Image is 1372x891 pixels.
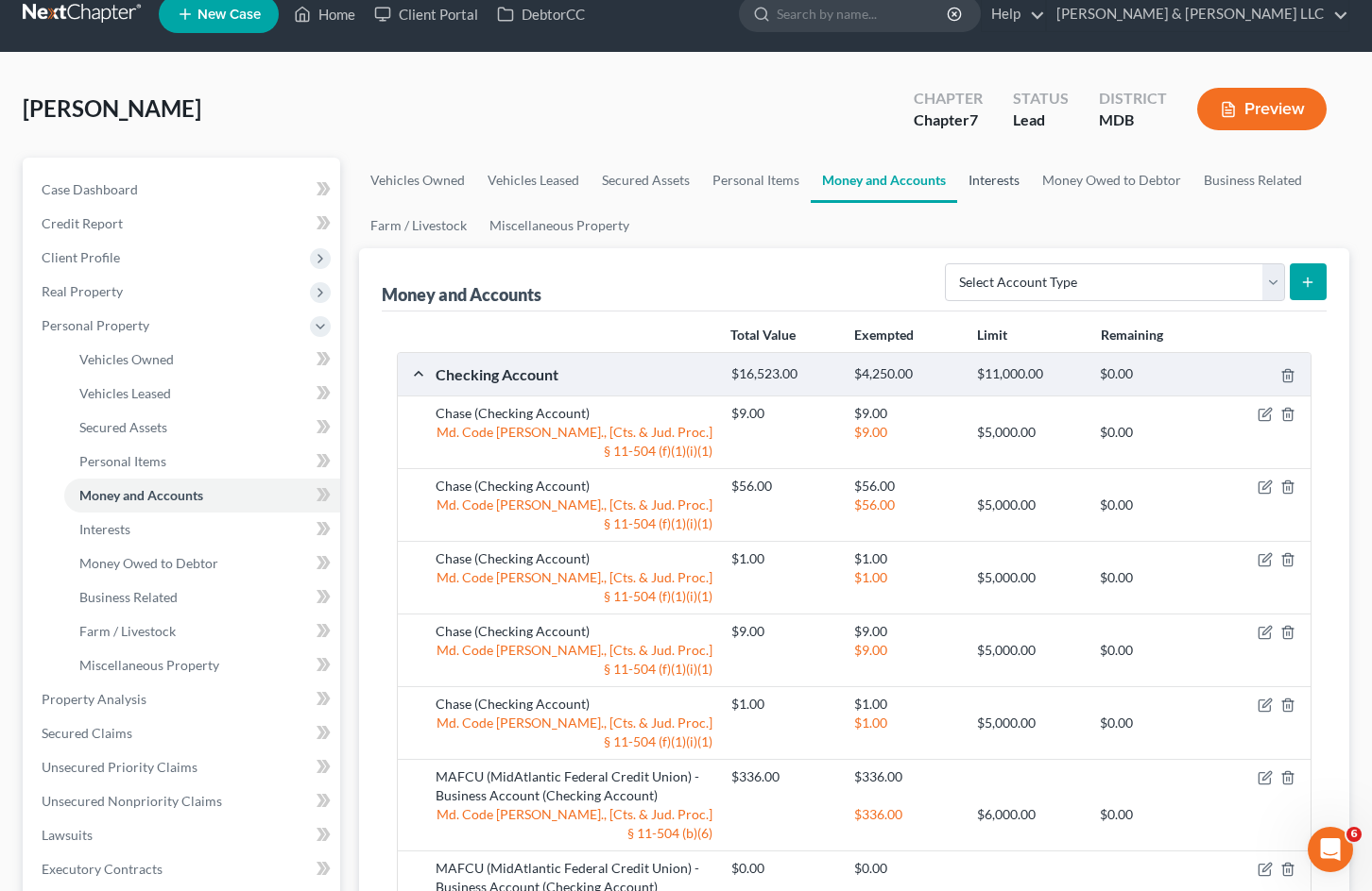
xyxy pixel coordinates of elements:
a: Vehicles Owned [64,343,340,377]
div: $9.00 [845,622,968,641]
div: $0.00 [1090,568,1213,587]
div: $5,000.00 [968,568,1090,587]
strong: Exempted [854,327,914,343]
iframe: Intercom live chat [1308,827,1353,872]
div: $1.00 [845,549,968,568]
div: Chase (Checking Account) [426,477,722,496]
div: Md. Code [PERSON_NAME]., [Cts. & Jud. Proc.] § 11-504 (f)(1)(i)(1) [426,568,722,606]
div: $56.00 [845,496,968,514]
span: [PERSON_NAME] [23,94,201,122]
div: $0.00 [845,859,968,878]
span: Secured Claims [42,725,132,741]
div: Chase (Checking Account) [426,695,722,714]
div: Md. Code [PERSON_NAME]., [Cts. & Jud. Proc.] § 11-504 (f)(1)(i)(1) [426,496,722,533]
strong: Total Value [730,327,796,343]
div: $336.00 [722,767,845,786]
div: $0.00 [1090,714,1213,732]
span: Lawsuits [42,827,93,843]
div: Md. Code [PERSON_NAME]., [Cts. & Jud. Proc.] § 11-504 (f)(1)(i)(1) [426,714,722,751]
div: Money and Accounts [382,283,541,306]
a: Executory Contracts [26,852,340,886]
div: $0.00 [1090,805,1213,824]
strong: Remaining [1101,327,1163,343]
div: $4,250.00 [845,365,968,383]
a: Vehicles Leased [476,158,591,203]
div: $0.00 [1090,496,1213,514]
div: $9.00 [845,404,968,423]
span: Vehicles Leased [79,385,171,401]
a: Personal Items [701,158,811,203]
div: $11,000.00 [968,365,1090,383]
a: Interests [64,513,340,546]
a: Lawsuits [26,818,340,852]
div: $56.00 [722,477,845,496]
a: Vehicles Owned [359,158,476,203]
span: Money Owed to Debtor [79,555,218,571]
div: Status [1013,88,1069,109]
div: $16,523.00 [722,365,845,383]
span: Miscellaneous Property [79,657,219,673]
button: Preview [1197,88,1327,130]
div: $1.00 [722,695,845,714]
a: Case Dashboard [26,173,340,207]
div: MDB [1099,109,1167,131]
div: Chapter [914,109,983,131]
span: Money and Accounts [79,487,203,503]
a: Credit Report [26,207,340,241]
span: New Case [197,8,261,22]
a: Business Related [64,580,340,614]
div: $1.00 [845,714,968,732]
span: Property Analysis [42,691,146,707]
div: $5,000.00 [968,496,1090,514]
span: Client Profile [42,249,120,265]
a: Vehicles Leased [64,377,340,411]
span: Vehicles Owned [79,351,174,367]
div: $1.00 [845,695,968,714]
div: $6,000.00 [968,805,1090,824]
div: Md. Code [PERSON_NAME]., [Cts. & Jud. Proc.] § 11-504 (f)(1)(i)(1) [426,641,722,679]
a: Secured Claims [26,716,340,750]
div: $0.00 [1090,423,1213,442]
a: Miscellaneous Property [478,203,641,248]
strong: Limit [977,327,1007,343]
div: Checking Account [426,364,722,384]
span: Case Dashboard [42,181,138,197]
div: $336.00 [845,767,968,786]
div: Md. Code [PERSON_NAME]., [Cts. & Jud. Proc.] § 11-504 (f)(1)(i)(1) [426,423,722,461]
div: $9.00 [722,404,845,423]
div: Lead [1013,109,1069,131]
a: Farm / Livestock [64,614,340,648]
a: Personal Items [64,445,340,479]
span: 7 [969,110,978,128]
div: $9.00 [845,423,968,442]
a: Property Analysis [26,682,340,716]
div: $0.00 [1090,641,1213,660]
div: Chase (Checking Account) [426,622,722,641]
div: $336.00 [845,805,968,824]
span: Personal Items [79,453,166,469]
div: $0.00 [722,859,845,878]
span: Executory Contracts [42,861,163,877]
span: Personal Property [42,317,149,333]
a: Business Related [1192,158,1313,203]
div: $9.00 [722,622,845,641]
span: Secured Assets [79,419,167,435]
div: $5,000.00 [968,641,1090,660]
a: Money Owed to Debtor [1031,158,1192,203]
span: Interests [79,521,130,537]
a: Unsecured Priority Claims [26,750,340,784]
a: Secured Assets [64,411,340,445]
div: Md. Code [PERSON_NAME]., [Cts. & Jud. Proc.] § 11-504 (b)(6) [426,805,722,843]
a: Farm / Livestock [359,203,478,248]
span: Credit Report [42,215,123,231]
a: Money Owed to Debtor [64,546,340,580]
a: Secured Assets [591,158,701,203]
a: Miscellaneous Property [64,648,340,682]
a: Money and Accounts [64,479,340,513]
div: $56.00 [845,477,968,496]
span: Unsecured Nonpriority Claims [42,793,222,809]
span: 6 [1346,827,1362,842]
span: Business Related [79,589,178,605]
div: $5,000.00 [968,714,1090,732]
div: $9.00 [845,641,968,660]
